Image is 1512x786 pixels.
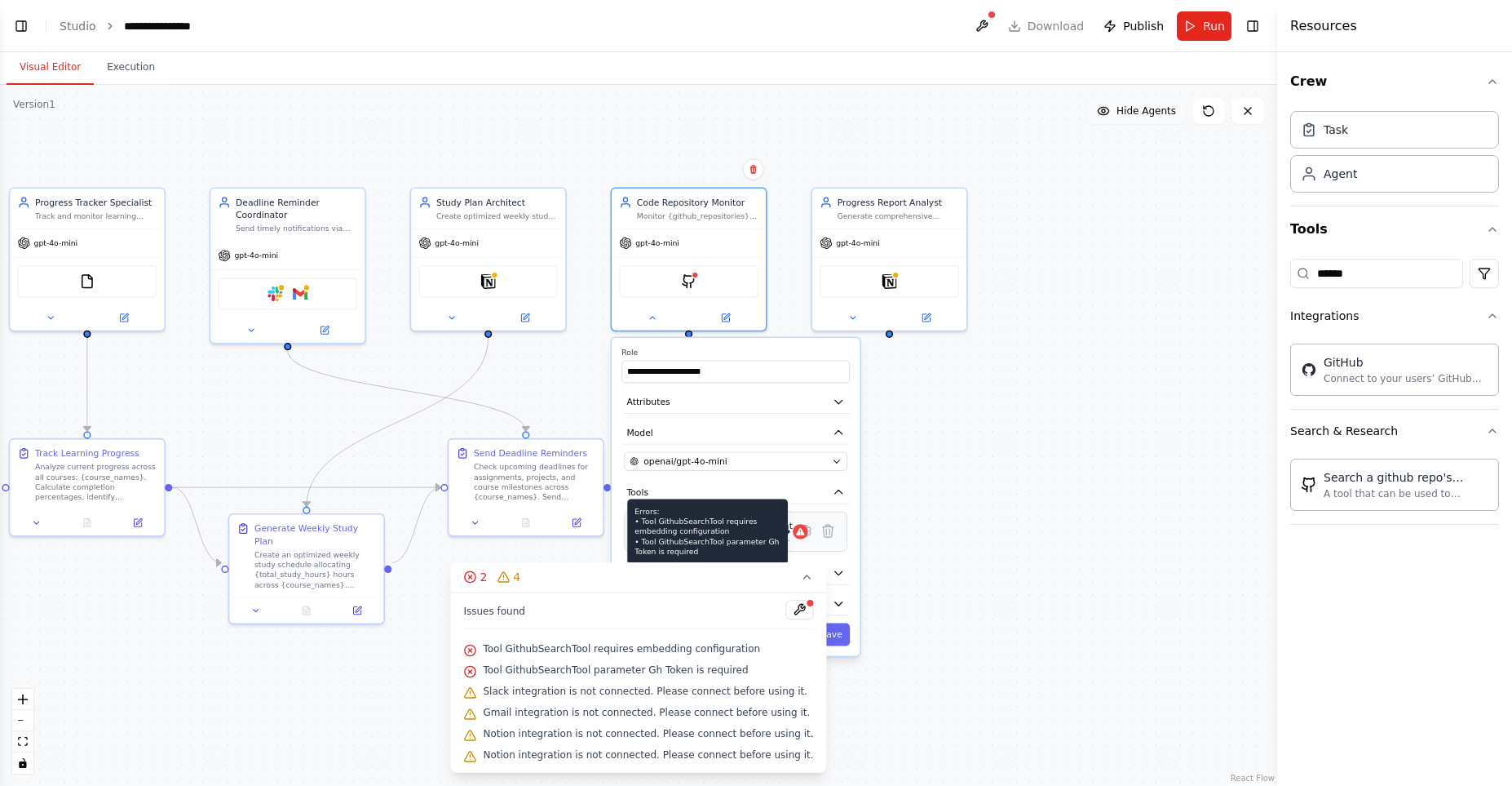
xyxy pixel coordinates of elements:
[1231,774,1275,783] a: React Flow attribution
[1301,477,1317,493] img: GithubSearchTool
[836,238,880,248] span: gpt-4o-mini
[289,322,360,337] button: Open in side panel
[621,390,850,413] button: Attributes
[10,15,33,38] button: Show left sidebar
[794,520,817,543] button: Configure tool
[637,211,758,221] div: Monitor {github_repositories} for code commits, run automated checks on code quality, formatting,...
[280,603,333,618] button: No output available
[621,348,850,357] label: Role
[12,731,33,753] button: fit view
[88,310,159,325] button: Open in side panel
[474,447,587,460] div: Send Deadline Reminders
[483,685,807,698] span: Slack integration is not connected. Please connect before using it.
[172,482,221,570] g: Edge from 54760bf7-9564-499b-b746-5aaaa75f9446 to d50f991b-c17c-4cd5-aec8-760cdc744519
[7,51,94,85] button: Visual Editor
[35,211,157,221] div: Track and monitor learning progress across multiple programming courses including {course_names},...
[236,224,357,233] div: Send timely notifications via {notification_channels} for assignment deadlines, project milestone...
[621,593,850,615] button: Agent settings
[838,211,959,221] div: Generate comprehensive weekly learning reports analyzing completion rates, time spent, achievemen...
[300,338,494,507] g: Edge from 30f9990a-0d6c-495d-b821-41d36b6977da to d50f991b-c17c-4cd5-aec8-760cdc744519
[1324,372,1488,385] div: Connect to your users’ GitHub accounts
[335,603,378,618] button: Open in side panel
[1097,11,1170,41] button: Publish
[627,396,670,408] span: Attributes
[1241,15,1264,38] button: Hide right sidebar
[621,481,850,504] button: Tools
[483,664,748,677] span: Tool GithubSearchTool parameter Gh Token is required
[9,438,166,537] div: Track Learning ProgressAnalyze current progress across all courses: {course_names}. Calculate com...
[1290,308,1359,324] div: Integrations
[489,310,560,325] button: Open in side panel
[1177,11,1231,41] button: Run
[450,562,826,593] button: 24
[1290,452,1499,524] div: Search & Research
[1116,104,1176,118] span: Hide Agents
[483,748,813,762] span: Notion integration is not connected. Please connect before using it.
[463,605,525,618] span: Issues found
[1324,166,1357,182] div: Agent
[643,455,727,468] span: openai/gpt-4o-mini
[1290,104,1499,206] div: Crew
[1290,206,1499,252] button: Tools
[1324,469,1488,486] div: Search a github repo's content
[60,20,96,33] a: Studio
[34,238,78,248] span: gpt-4o-mini
[410,187,567,331] div: Study Plan ArchitectCreate optimized weekly study roadmaps allocating {total_study_hours} hours a...
[1203,18,1225,34] span: Run
[681,274,696,289] img: GithubSearchTool
[743,158,764,180] button: Delete node
[891,310,962,325] button: Open in side panel
[12,689,33,774] div: React Flow controls
[293,286,307,301] img: Gmail
[436,196,558,208] div: Study Plan Architect
[499,515,552,530] button: No output available
[611,187,767,331] div: Code Repository MonitorMonitor {github_repositories} for code commits, run automated checks on co...
[13,98,55,111] div: Version 1
[80,274,95,289] img: FileReadTool
[12,753,33,774] button: toggle interactivity
[1301,362,1317,378] img: GitHub
[448,438,604,537] div: Send Deadline RemindersCheck upcoming deadlines for assignments, projects, and course milestones ...
[254,522,376,548] div: Generate Weekly Study Plan
[60,18,246,34] nav: breadcrumb
[1290,59,1499,104] button: Crew
[9,187,166,331] div: Progress Tracker SpecialistTrack and monitor learning progress across multiple programming course...
[690,310,761,325] button: Open in side panel
[813,624,850,646] button: Save
[627,426,653,438] span: Model
[236,196,357,221] div: Deadline Reminder Coordinator
[172,482,440,494] g: Edge from 54760bf7-9564-499b-b746-5aaaa75f9446 to fd955391-2b77-461d-a82d-ef77a13379ae
[281,350,532,431] g: Edge from 6b0d9877-7232-4934-9eea-f80c2af0e3af to fd955391-2b77-461d-a82d-ef77a13379ae
[94,51,168,85] button: Execution
[1087,98,1186,124] button: Hide Agents
[116,515,159,530] button: Open in side panel
[635,238,679,248] span: gpt-4o-mini
[35,196,157,208] div: Progress Tracker Specialist
[35,447,139,460] div: Track Learning Progress
[838,196,959,208] div: Progress Report Analyst
[483,727,813,740] span: Notion integration is not connected. Please connect before using it.
[391,482,440,570] g: Edge from d50f991b-c17c-4cd5-aec8-760cdc744519 to fd955391-2b77-461d-a82d-ef77a13379ae
[1123,18,1164,34] span: Publish
[1290,410,1499,452] button: Search & Research
[483,642,760,655] span: Tool GithubSearchTool requires embedding configuration
[621,562,850,584] button: LLM setting
[627,499,788,564] div: Errors: • Tool GithubSearchTool requires embedding configuration • Tool GithubSearchTool paramete...
[81,338,93,431] g: Edge from 55a6fd16-4a9c-45aa-adf2-3a83a788e4d1 to 54760bf7-9564-499b-b746-5aaaa75f9446
[621,421,850,444] button: Model
[435,238,479,248] span: gpt-4o-mini
[1290,337,1499,409] div: Integrations
[513,569,520,585] span: 4
[637,196,758,208] div: Code Repository Monitor
[234,251,278,260] span: gpt-4o-mini
[210,187,366,344] div: Deadline Reminder CoordinatorSend timely notifications via {notification_channels} for assignment...
[254,550,376,590] div: Create an optimized weekly study schedule allocating {total_study_hours} hours across {course_nam...
[627,486,649,498] span: Tools
[12,689,33,710] button: zoom in
[816,520,839,543] button: Delete tool
[1290,423,1398,439] div: Search & Research
[474,462,595,502] div: Check upcoming deadlines for assignments, projects, and course milestones across {course_names}. ...
[483,706,810,719] span: Gmail integration is not connected. Please connect before using it.
[1290,16,1357,36] h4: Resources
[480,274,495,289] img: Notion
